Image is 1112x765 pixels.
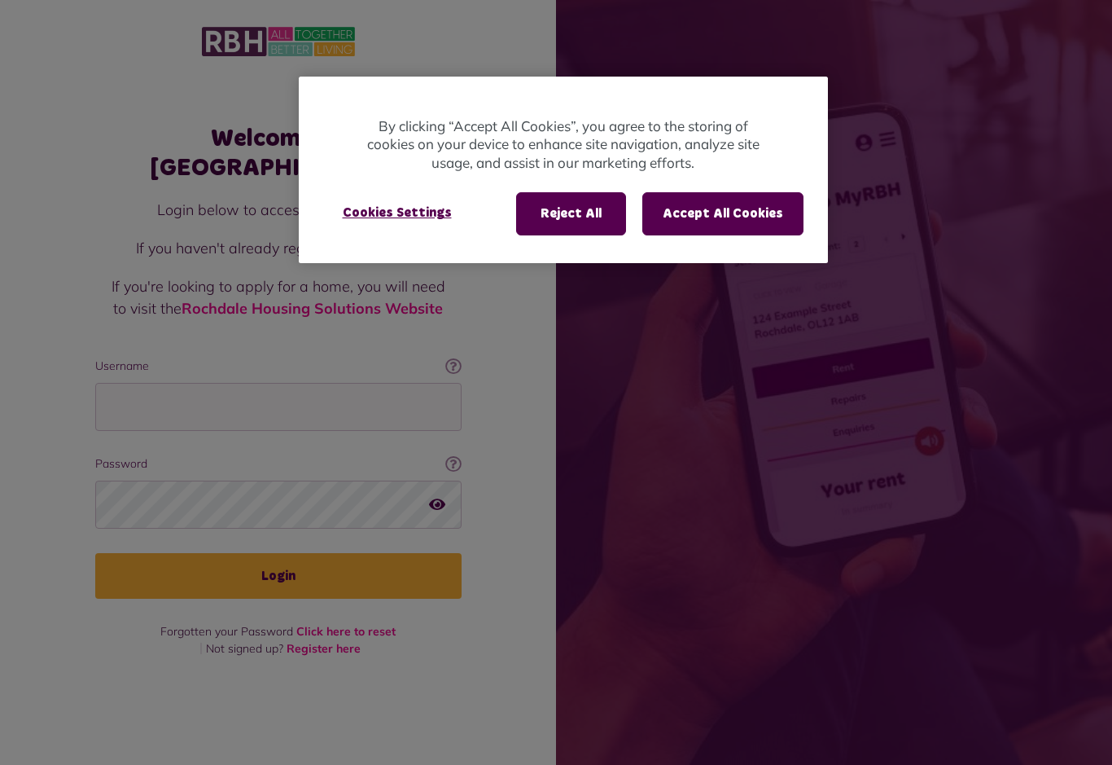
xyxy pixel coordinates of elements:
div: Cookie banner [299,77,828,263]
button: Reject All [516,192,626,235]
button: Cookies Settings [323,192,471,233]
p: By clicking “Accept All Cookies”, you agree to the storing of cookies on your device to enhance s... [364,117,763,173]
div: Privacy [299,77,828,263]
button: Accept All Cookies [642,192,803,235]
